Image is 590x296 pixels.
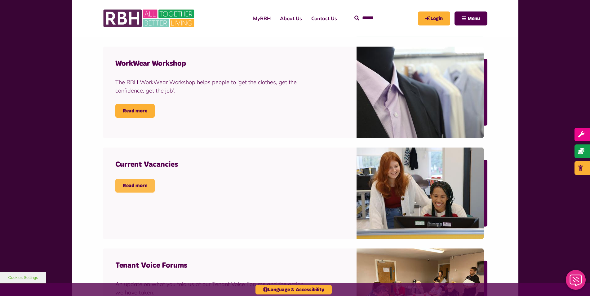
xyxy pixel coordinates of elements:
h4: Tenant Voice Forums [115,261,307,271]
iframe: Netcall Web Assistant for live chat [562,268,590,296]
h4: Current Vacancies [115,160,307,170]
button: Language & Accessibility [255,285,332,294]
a: Read more WorkWear Workshop [115,104,155,118]
img: Workwear Shop 1 [357,47,484,138]
a: MyRBH [248,10,275,27]
h4: WorkWear Workshop [115,59,307,69]
img: IMG 1470 [357,148,484,239]
a: Read more Current Vacancies [115,179,155,193]
input: Search [354,11,412,25]
button: Navigation [455,11,487,25]
span: Menu [468,16,480,21]
a: About Us [275,10,307,27]
a: MyRBH [418,11,450,25]
a: Contact Us [307,10,342,27]
img: RBH [103,6,196,30]
div: The RBH WorkWear Workshop helps people to ‘get the clothes, get the confidence, get the job’. [115,78,307,95]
